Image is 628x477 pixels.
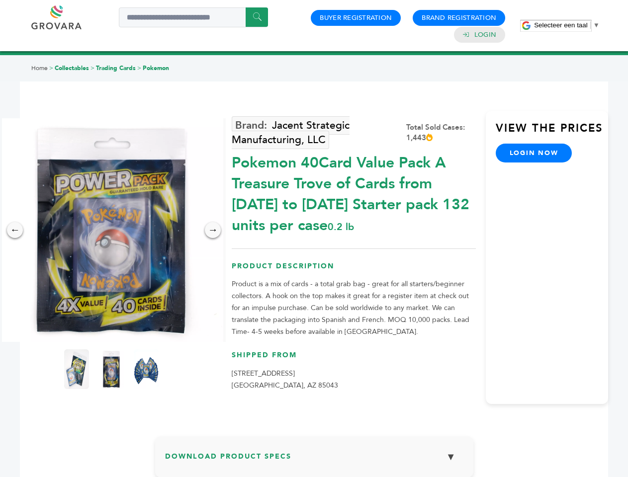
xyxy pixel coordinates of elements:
a: Selecteer een taal​ [534,21,600,29]
a: Buyer Registration [320,13,392,22]
a: Brand Registration [422,13,496,22]
a: Jacent Strategic Manufacturing, LLC [232,116,350,149]
div: → [205,222,221,238]
div: ← [7,222,23,238]
h3: View the Prices [496,121,608,144]
a: Login [474,30,496,39]
button: ▼ [439,446,463,468]
span: > [137,64,141,72]
a: login now [496,144,572,162]
span: ▼ [593,21,600,29]
span: Selecteer een taal [534,21,587,29]
p: [STREET_ADDRESS] [GEOGRAPHIC_DATA], AZ 85043 [232,368,476,392]
img: Pokemon 40-Card Value Pack – A Treasure Trove of Cards from 1996 to 2024 - Starter pack! 132 unit... [64,349,89,389]
a: Collectables [55,64,89,72]
h3: Download Product Specs [165,446,463,475]
img: Pokemon 40-Card Value Pack – A Treasure Trove of Cards from 1996 to 2024 - Starter pack! 132 unit... [134,349,159,389]
div: Pokemon 40Card Value Pack A Treasure Trove of Cards from [DATE] to [DATE] Starter pack 132 units ... [232,148,476,236]
a: Trading Cards [96,64,136,72]
input: Search a product or brand... [119,7,268,27]
span: > [49,64,53,72]
h3: Shipped From [232,350,476,368]
h3: Product Description [232,261,476,279]
div: Total Sold Cases: 1,443 [406,122,476,143]
p: Product is a mix of cards - a total grab bag - great for all starters/beginner collectors. A hook... [232,278,476,338]
img: Pokemon 40-Card Value Pack – A Treasure Trove of Cards from 1996 to 2024 - Starter pack! 132 unit... [99,349,124,389]
a: Pokemon [143,64,169,72]
span: > [90,64,94,72]
a: Home [31,64,48,72]
span: 0.2 lb [328,220,354,234]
